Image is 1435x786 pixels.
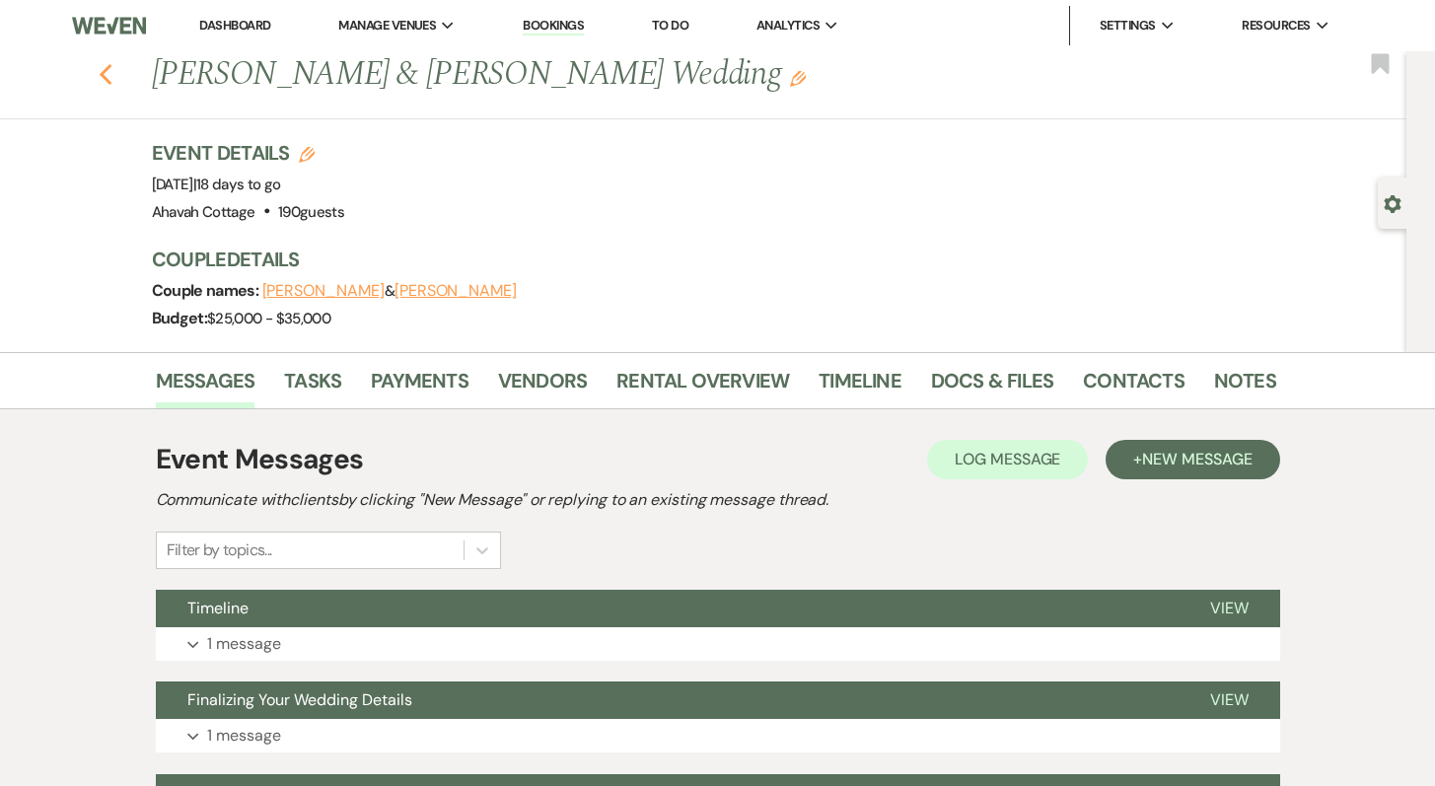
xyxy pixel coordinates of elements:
span: New Message [1142,449,1252,469]
img: Weven Logo [72,5,146,46]
a: Notes [1214,365,1276,408]
a: Rental Overview [616,365,789,408]
button: Open lead details [1384,193,1401,212]
button: View [1179,590,1280,627]
a: Vendors [498,365,587,408]
span: Budget: [152,308,208,328]
span: Settings [1100,16,1156,36]
span: Timeline [187,598,249,618]
p: 1 message [207,723,281,749]
button: 1 message [156,719,1280,752]
span: View [1210,689,1249,710]
span: [DATE] [152,175,281,194]
button: Log Message [927,440,1088,479]
h1: [PERSON_NAME] & [PERSON_NAME] Wedding [152,51,1036,99]
a: Payments [371,365,468,408]
h3: Event Details [152,139,345,167]
h2: Communicate with clients by clicking "New Message" or replying to an existing message thread. [156,488,1280,512]
button: Edit [790,69,806,87]
a: To Do [652,17,688,34]
span: & [262,281,517,301]
a: Docs & Files [931,365,1053,408]
a: Contacts [1083,365,1184,408]
span: Manage Venues [338,16,436,36]
span: Resources [1242,16,1310,36]
button: [PERSON_NAME] [395,283,517,299]
a: Tasks [284,365,341,408]
h3: Couple Details [152,246,1256,273]
span: Couple names: [152,280,262,301]
span: 18 days to go [196,175,281,194]
a: Timeline [819,365,901,408]
button: 1 message [156,627,1280,661]
span: 190 guests [278,202,344,222]
div: Filter by topics... [167,538,272,562]
button: Finalizing Your Wedding Details [156,681,1179,719]
button: Timeline [156,590,1179,627]
span: | [193,175,281,194]
a: Bookings [523,17,584,36]
span: View [1210,598,1249,618]
a: Dashboard [199,17,270,34]
p: 1 message [207,631,281,657]
button: [PERSON_NAME] [262,283,385,299]
span: Finalizing Your Wedding Details [187,689,412,710]
button: View [1179,681,1280,719]
span: Log Message [955,449,1060,469]
h1: Event Messages [156,439,364,480]
a: Messages [156,365,255,408]
span: Ahavah Cottage [152,202,255,222]
button: +New Message [1106,440,1279,479]
span: Analytics [756,16,820,36]
span: $25,000 - $35,000 [207,309,330,328]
